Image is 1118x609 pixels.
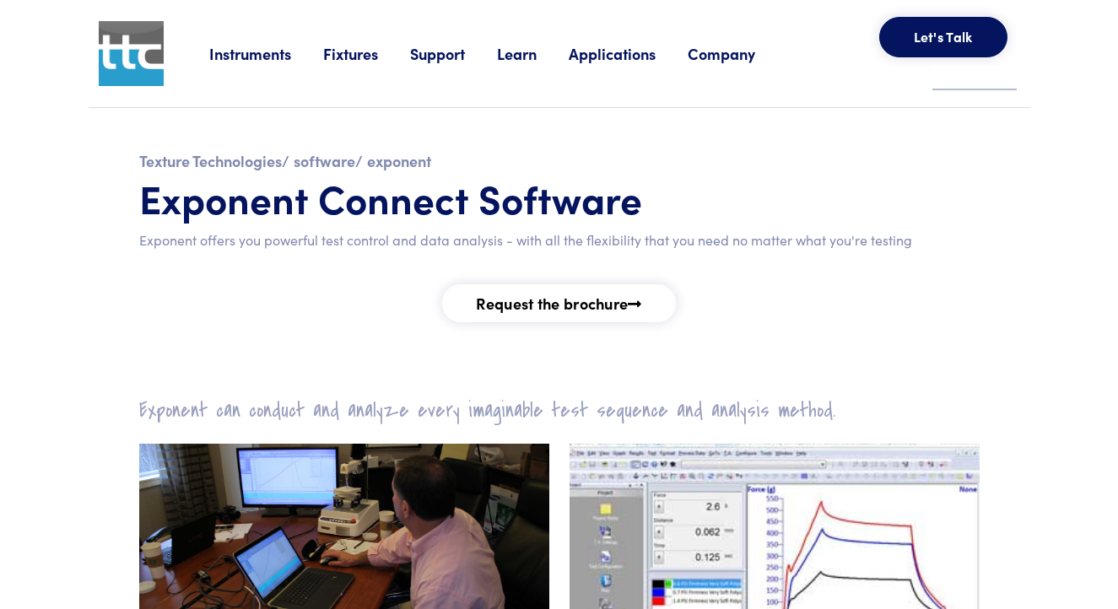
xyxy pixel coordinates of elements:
[139,229,980,251] p: Exponent offers you powerful test control and data analysis - with all the flexibility that you n...
[139,174,980,223] h1: Exponent Connect Software
[294,150,355,171] a: software
[688,43,787,64] a: Company
[410,43,497,64] a: Support
[569,43,688,64] a: Applications
[497,43,569,64] a: Learn
[367,150,431,171] a: exponent
[99,21,164,86] img: ttc_logo_1x1_v1.0.png
[879,17,1007,57] button: Let's Talk
[294,150,363,171] h6: /
[129,397,990,423] h2: Exponent can conduct and analyze every imaginable test sequence and analysis method.
[323,43,410,64] a: Fixtures
[139,150,282,171] a: Texture Technologies
[209,43,323,64] a: Instruments
[442,284,675,322] a: Request the brochure
[139,150,289,171] h6: /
